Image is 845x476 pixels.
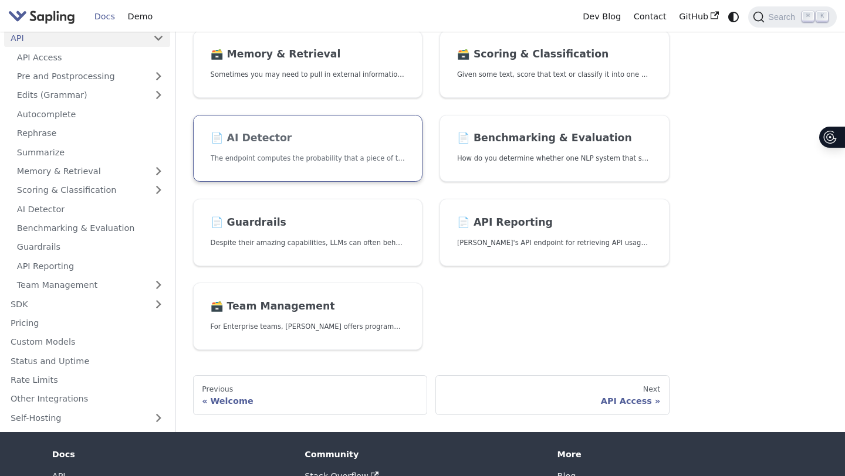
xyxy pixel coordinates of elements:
[193,283,423,350] a: 🗃️ Team ManagementFor Enterprise teams, [PERSON_NAME] offers programmatic team provisioning and m...
[557,449,793,460] div: More
[11,144,170,161] a: Summarize
[211,321,405,332] p: For Enterprise teams, Sapling offers programmatic team provisioning and management.
[211,69,405,80] p: Sometimes you may need to pull in external information that doesn't fit in the context size of an...
[457,69,652,80] p: Given some text, score that text or classify it into one of a set of pre-specified categories.
[4,429,170,446] a: Support
[8,8,75,25] img: Sapling.ai
[725,8,742,25] button: Switch between dark and light mode (currently system mode)
[11,200,170,217] a: AI Detector
[4,372,170,389] a: Rate Limits
[4,30,147,47] a: API
[11,258,170,275] a: API Reporting
[211,153,405,164] p: The endpoint computes the probability that a piece of text is AI-generated,
[8,8,79,25] a: Sapling.ai
[4,315,170,332] a: Pricing
[444,385,660,394] div: Next
[11,220,170,237] a: Benchmarking & Evaluation
[457,237,652,249] p: Sapling's API endpoint for retrieving API usage analytics.
[4,410,170,427] a: Self-Hosting
[11,87,170,104] a: Edits (Grammar)
[11,277,170,294] a: Team Management
[211,300,405,313] h2: Team Management
[88,8,121,26] a: Docs
[11,163,170,180] a: Memory & Retrieval
[147,295,170,312] button: Expand sidebar category 'SDK'
[211,237,405,249] p: Despite their amazing capabilities, LLMs can often behave in undesired
[802,11,814,22] kbd: ⌘
[4,390,170,407] a: Other Integrations
[11,182,170,199] a: Scoring & Classification
[444,396,660,406] div: API Access
[576,8,627,26] a: Dev Blog
[193,199,423,266] a: 📄️ GuardrailsDespite their amazing capabilities, LLMs can often behave in undesired
[193,30,423,98] a: 🗃️ Memory & RetrievalSometimes you may need to pull in external information that doesn't fit in t...
[816,11,828,22] kbd: K
[202,396,418,406] div: Welcome
[305,449,540,460] div: Community
[211,48,405,61] h2: Memory & Retrieval
[11,49,170,66] a: API Access
[211,216,405,229] h2: Guardrails
[627,8,673,26] a: Contact
[672,8,725,26] a: GitHub
[202,385,418,394] div: Previous
[11,239,170,256] a: Guardrails
[211,132,405,145] h2: AI Detector
[121,8,159,26] a: Demo
[457,48,652,61] h2: Scoring & Classification
[440,115,670,182] a: 📄️ Benchmarking & EvaluationHow do you determine whether one NLP system that suggests edits
[11,68,170,85] a: Pre and Postprocessing
[4,295,147,312] a: SDK
[11,106,170,123] a: Autocomplete
[765,12,802,22] span: Search
[11,125,170,142] a: Rephrase
[4,352,170,369] a: Status and Uptime
[457,153,652,164] p: How do you determine whether one NLP system that suggests edits
[52,449,288,460] div: Docs
[440,30,670,98] a: 🗃️ Scoring & ClassificationGiven some text, score that text or classify it into one of a set of p...
[193,375,670,415] nav: Docs pages
[193,115,423,182] a: 📄️ AI DetectorThe endpoint computes the probability that a piece of text is AI-generated,
[4,334,170,351] a: Custom Models
[457,216,652,229] h2: API Reporting
[748,6,836,28] button: Search (Command+K)
[147,30,170,47] button: Collapse sidebar category 'API'
[435,375,670,415] a: NextAPI Access
[457,132,652,145] h2: Benchmarking & Evaluation
[440,199,670,266] a: 📄️ API Reporting[PERSON_NAME]'s API endpoint for retrieving API usage analytics.
[193,375,427,415] a: PreviousWelcome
